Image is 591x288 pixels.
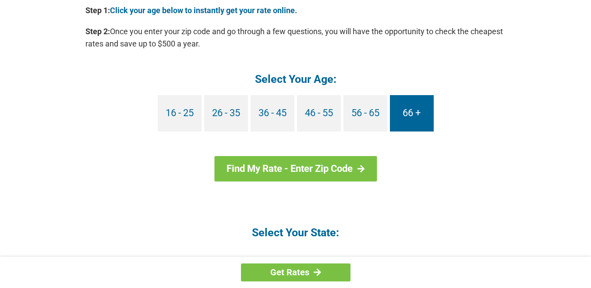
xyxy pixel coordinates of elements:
[204,95,248,132] a: 26 - 35
[85,72,506,86] h4: Select Your Age:
[85,25,506,50] p: Once you enter your zip code and go through a few questions, you will have the opportunity to che...
[241,263,350,281] a: Get Rates
[343,95,387,132] a: 56 - 65
[390,95,434,132] a: 66 +
[158,95,202,132] a: 16 - 25
[110,6,297,15] a: Click your age below to instantly get your rate online.
[251,95,294,132] a: 36 - 45
[85,27,110,36] b: Step 2:
[214,156,377,181] a: Find My Rate - Enter Zip Code
[85,6,110,15] b: Step 1:
[297,95,341,132] a: 46 - 55
[85,225,506,240] h4: Select Your State:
